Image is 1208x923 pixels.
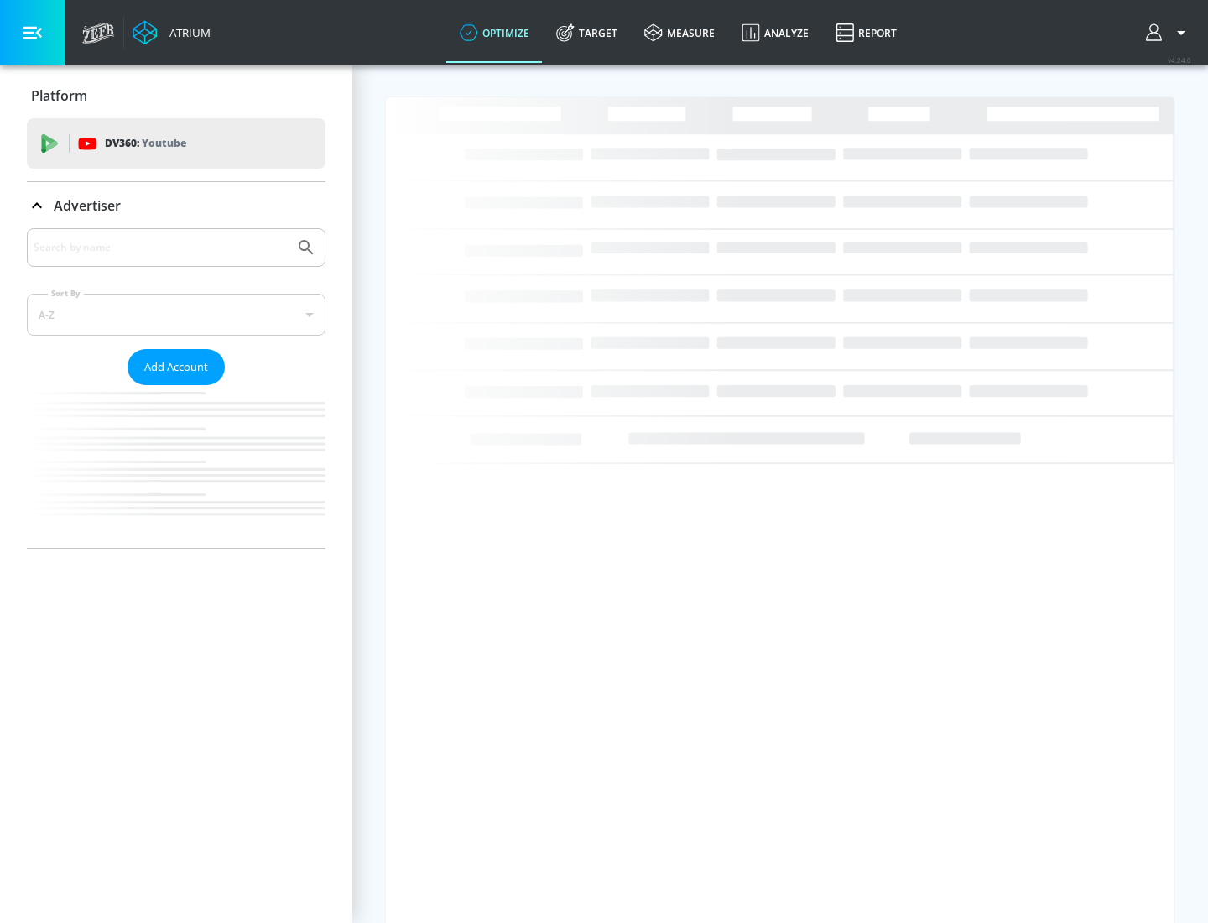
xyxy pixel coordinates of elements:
[27,385,325,548] nav: list of Advertiser
[631,3,728,63] a: measure
[543,3,631,63] a: Target
[144,357,208,377] span: Add Account
[27,182,325,229] div: Advertiser
[105,134,186,153] p: DV360:
[133,20,211,45] a: Atrium
[163,25,211,40] div: Atrium
[142,134,186,152] p: Youtube
[54,196,121,215] p: Advertiser
[128,349,225,385] button: Add Account
[822,3,910,63] a: Report
[1168,55,1191,65] span: v 4.24.0
[31,86,87,105] p: Platform
[728,3,822,63] a: Analyze
[34,237,288,258] input: Search by name
[27,118,325,169] div: DV360: Youtube
[27,294,325,336] div: A-Z
[48,288,84,299] label: Sort By
[446,3,543,63] a: optimize
[27,72,325,119] div: Platform
[27,228,325,548] div: Advertiser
